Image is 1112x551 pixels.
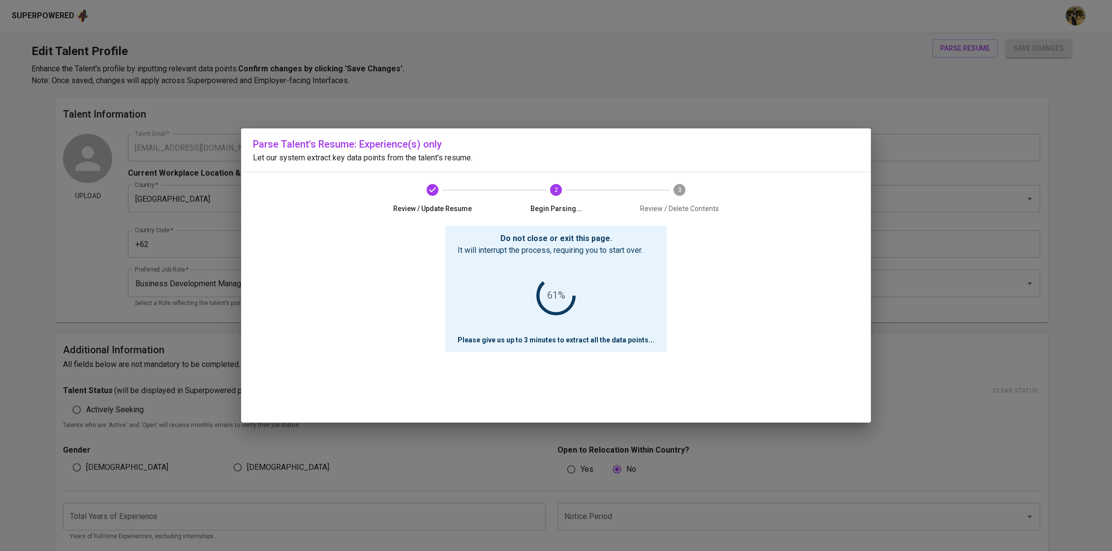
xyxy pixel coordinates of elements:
p: Please give us up to 3 minutes to extract all the data points ... [458,335,654,345]
h6: Parse Talent's Resume: Experience(s) only [253,136,859,152]
div: 61% [547,287,565,304]
span: Review / Update Resume [375,204,491,214]
p: It will interrupt the process, requiring you to start over. [458,245,654,256]
p: Do not close or exit this page. [458,233,654,245]
span: Review / Delete Contents [621,204,737,214]
text: 3 [678,186,681,193]
span: Begin Parsing... [498,204,614,214]
p: Let our system extract key data points from the talent's resume. [253,152,859,164]
text: 2 [555,186,558,193]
